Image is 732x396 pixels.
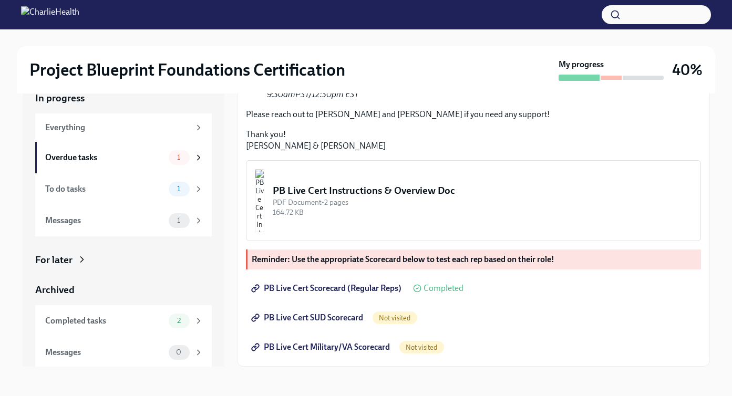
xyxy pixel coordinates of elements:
div: PB Live Cert Instructions & Overview Doc [273,184,692,197]
a: Everything [35,113,212,142]
span: PB Live Cert SUD Scorecard [253,312,363,323]
button: PB Live Cert Instructions & Overview DocPDF Document•2 pages164.72 KB [246,160,701,241]
div: Overdue tasks [45,152,164,163]
span: Not visited [399,343,444,351]
a: For later [35,253,212,267]
span: Completed [424,284,463,293]
div: Messages [45,215,164,226]
span: Not visited [373,314,417,322]
a: In progress [35,91,212,105]
a: Archived [35,283,212,297]
div: To do tasks [45,183,164,195]
span: 0 [170,348,188,356]
a: Completed tasks2 [35,305,212,337]
div: Everything [45,122,190,133]
a: PB Live Cert SUD Scorecard [246,307,370,328]
a: Messages0 [35,337,212,368]
span: 1 [171,153,187,161]
img: CharlieHealth [21,6,79,23]
a: To do tasks1 [35,173,212,205]
h2: Project Blueprint Foundations Certification [29,59,345,80]
span: PB Live Cert Military/VA Scorecard [253,342,390,352]
a: PB Live Cert Scorecard (Regular Reps) [246,278,409,299]
div: For later [35,253,73,267]
div: Completed tasks [45,315,164,327]
a: PB Live Cert Military/VA Scorecard [246,337,397,358]
a: Messages1 [35,205,212,236]
p: Thank you! [PERSON_NAME] & [PERSON_NAME] [246,129,701,152]
div: 164.72 KB [273,207,692,217]
strong: Reminder: Use the appropriate Scorecard below to test each rep based on their role! [252,254,554,264]
strong: My progress [559,59,604,70]
div: PDF Document • 2 pages [273,197,692,207]
img: PB Live Cert Instructions & Overview Doc [255,169,264,232]
span: 1 [171,216,187,224]
p: Please reach out to [PERSON_NAME] and [PERSON_NAME] if you need any support! [246,109,701,120]
span: 2 [171,317,187,325]
span: 1 [171,185,187,193]
a: Overdue tasks1 [35,142,212,173]
span: PB Live Cert Scorecard (Regular Reps) [253,283,401,294]
div: Messages [45,347,164,358]
h3: 40% [672,60,703,79]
